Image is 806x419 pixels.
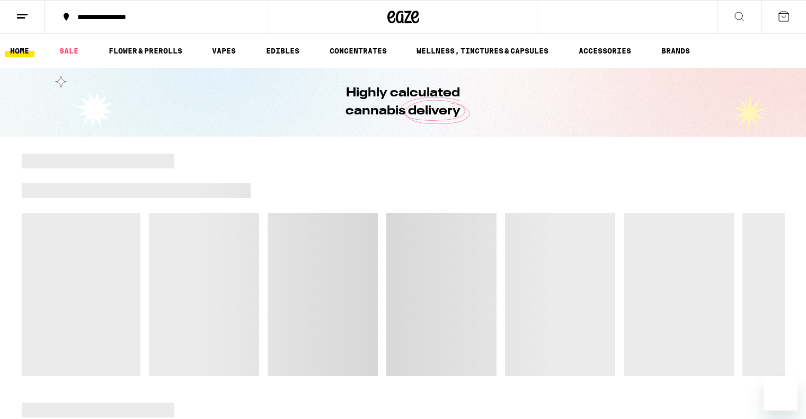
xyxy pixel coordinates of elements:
iframe: Button to launch messaging window [764,377,798,411]
a: CONCENTRATES [324,44,392,57]
a: WELLNESS, TINCTURES & CAPSULES [411,44,554,57]
a: EDIBLES [261,44,305,57]
a: SALE [54,44,84,57]
a: VAPES [207,44,241,57]
a: BRANDS [656,44,695,57]
a: ACCESSORIES [573,44,636,57]
a: HOME [5,44,34,57]
a: FLOWER & PREROLLS [103,44,188,57]
h1: Highly calculated cannabis delivery [316,84,491,120]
